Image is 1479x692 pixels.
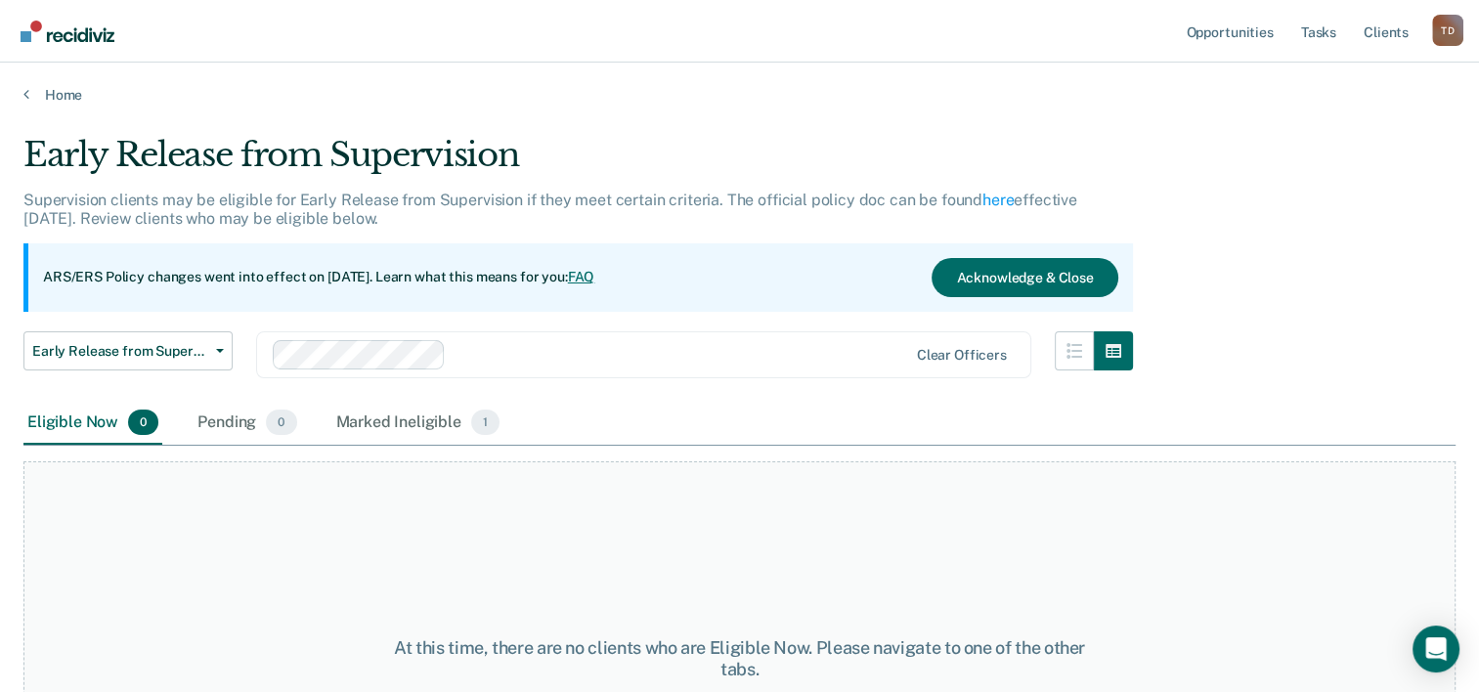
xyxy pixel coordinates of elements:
[266,410,296,435] span: 0
[982,191,1014,209] a: here
[568,269,595,284] a: FAQ
[917,347,1007,364] div: Clear officers
[23,135,1133,191] div: Early Release from Supervision
[471,410,500,435] span: 1
[194,402,300,445] div: Pending0
[23,86,1456,104] a: Home
[43,268,594,287] p: ARS/ERS Policy changes went into effect on [DATE]. Learn what this means for you:
[23,331,233,370] button: Early Release from Supervision
[23,191,1077,228] p: Supervision clients may be eligible for Early Release from Supervision if they meet certain crite...
[21,21,114,42] img: Recidiviz
[32,343,208,360] span: Early Release from Supervision
[1432,15,1463,46] div: T D
[382,637,1098,679] div: At this time, there are no clients who are Eligible Now. Please navigate to one of the other tabs.
[1432,15,1463,46] button: Profile dropdown button
[23,402,162,445] div: Eligible Now0
[332,402,504,445] div: Marked Ineligible1
[932,258,1117,297] button: Acknowledge & Close
[128,410,158,435] span: 0
[1413,626,1459,672] div: Open Intercom Messenger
